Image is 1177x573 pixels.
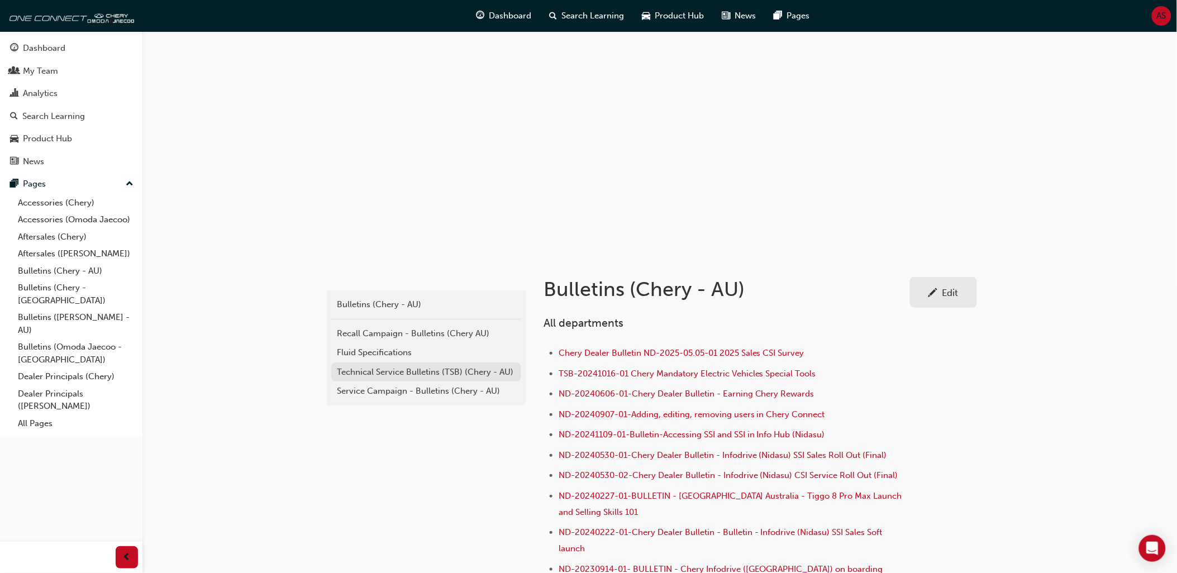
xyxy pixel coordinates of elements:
[337,327,516,340] div: Recall Campaign - Bulletins (Chery AU)
[22,110,85,123] div: Search Learning
[559,527,885,553] a: ND-20240222-01-Chery Dealer Bulletin - Bulletin - Infodrive (Nidasu) SSI Sales Soft launch
[489,9,532,22] span: Dashboard
[544,277,910,302] h1: Bulletins (Chery - AU)
[1152,6,1171,26] button: AS
[735,9,756,22] span: News
[541,4,633,27] a: search-iconSearch Learning
[13,211,138,228] a: Accessories (Omoda Jaecoo)
[13,415,138,432] a: All Pages
[4,38,138,59] a: Dashboard
[331,343,521,362] a: Fluid Specifications
[10,89,18,99] span: chart-icon
[331,295,521,314] a: Bulletins (Chery - AU)
[4,151,138,172] a: News
[559,491,904,517] a: ND-20240227-01-BULLETIN - [GEOGRAPHIC_DATA] Australia - Tiggo 8 Pro Max Launch and Selling Skills...
[13,279,138,309] a: Bulletins (Chery - [GEOGRAPHIC_DATA])
[4,174,138,194] button: Pages
[331,324,521,343] a: Recall Campaign - Bulletins (Chery AU)
[13,368,138,385] a: Dealer Principals (Chery)
[13,194,138,212] a: Accessories (Chery)
[23,155,44,168] div: News
[337,385,516,398] div: Service Campaign - Bulletins (Chery - AU)
[550,9,557,23] span: search-icon
[468,4,541,27] a: guage-iconDashboard
[4,106,138,127] a: Search Learning
[787,9,810,22] span: Pages
[23,42,65,55] div: Dashboard
[126,177,134,192] span: up-icon
[331,362,521,382] a: Technical Service Bulletins (TSB) (Chery - AU)
[559,389,814,399] a: ND-20240606-01-Chery Dealer Bulletin - Earning Chery Rewards
[6,4,134,27] img: oneconnect
[13,245,138,262] a: Aftersales ([PERSON_NAME])
[23,132,72,145] div: Product Hub
[559,409,825,419] a: ND-20240907-01-Adding, editing, removing users in Chery Connect
[1157,9,1166,22] span: AS
[10,157,18,167] span: news-icon
[10,44,18,54] span: guage-icon
[4,36,138,174] button: DashboardMy TeamAnalyticsSearch LearningProduct HubNews
[23,65,58,78] div: My Team
[23,87,58,100] div: Analytics
[559,450,887,460] a: ND-20240530-01-Chery Dealer Bulletin - Infodrive (Nidasu) SSI Sales Roll Out (Final)
[10,134,18,144] span: car-icon
[642,9,651,23] span: car-icon
[1139,535,1166,562] div: Open Intercom Messenger
[722,9,731,23] span: news-icon
[559,348,804,358] a: Chery Dealer Bulletin ND-2025-05.05-01 2025 Sales CSI Survey
[559,470,898,480] a: ND-20240530-02-Chery Dealer Bulletin - Infodrive (Nidasu) CSI Service Roll Out (Final)
[4,83,138,104] a: Analytics
[13,309,138,338] a: Bulletins ([PERSON_NAME] - AU)
[774,9,783,23] span: pages-icon
[10,66,18,77] span: people-icon
[942,287,959,298] div: Edit
[910,277,977,308] a: Edit
[337,366,516,379] div: Technical Service Bulletins (TSB) (Chery - AU)
[928,288,938,299] span: pencil-icon
[13,262,138,280] a: Bulletins (Chery - AU)
[4,61,138,82] a: My Team
[4,128,138,149] a: Product Hub
[562,9,625,22] span: Search Learning
[559,429,825,440] a: ND-20241109-01-Bulletin-Accessing SSI and SSI in Info Hub (Nidasu)
[633,4,713,27] a: car-iconProduct Hub
[10,112,18,122] span: search-icon
[544,317,623,330] span: All departments
[123,551,131,565] span: prev-icon
[765,4,819,27] a: pages-iconPages
[559,369,816,379] a: TSB-20241016-01 Chery Mandatory Electric Vehicles Special Tools
[13,338,138,368] a: Bulletins (Omoda Jaecoo - [GEOGRAPHIC_DATA])
[337,346,516,359] div: Fluid Specifications
[23,178,46,190] div: Pages
[331,381,521,401] a: Service Campaign - Bulletins (Chery - AU)
[713,4,765,27] a: news-iconNews
[13,228,138,246] a: Aftersales (Chery)
[13,385,138,415] a: Dealer Principals ([PERSON_NAME])
[337,298,516,311] div: Bulletins (Chery - AU)
[10,179,18,189] span: pages-icon
[476,9,485,23] span: guage-icon
[655,9,704,22] span: Product Hub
